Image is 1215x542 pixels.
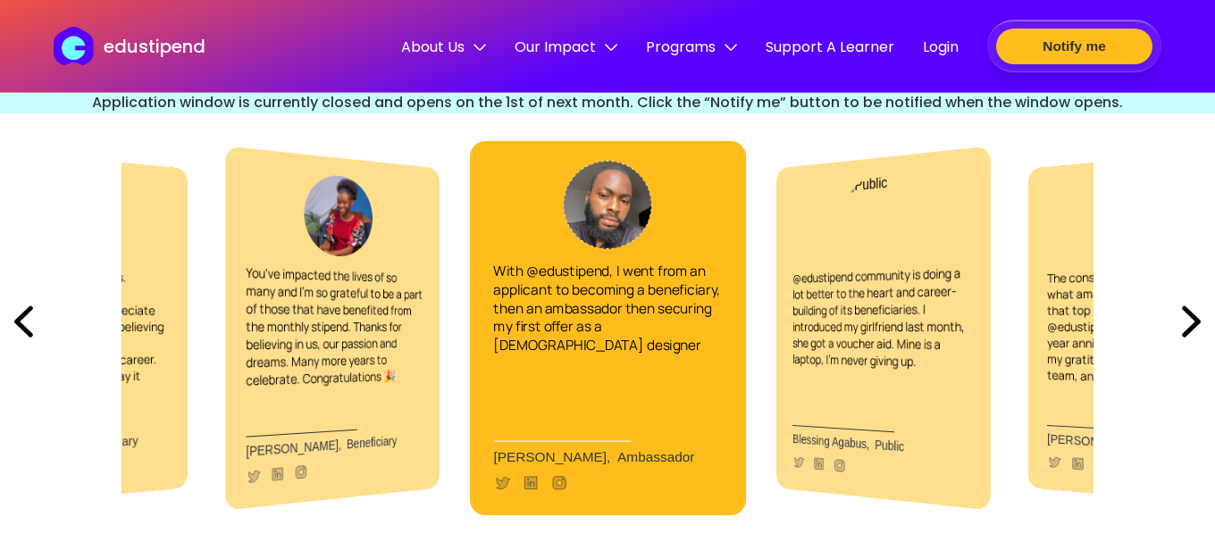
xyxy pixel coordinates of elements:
[923,36,959,61] a: Login
[833,457,846,474] img: instagram
[875,438,904,454] span: Public
[812,455,825,472] img: linkedin
[473,41,486,54] img: down
[766,36,894,58] span: Support A Learner
[1070,455,1085,472] img: linkedin
[522,474,540,492] img: linkedin
[304,172,372,257] img: Beneficiary
[923,36,959,58] span: Login
[347,433,397,451] span: Beneficiary
[792,263,965,370] span: @edustipend community is doing a lot better to the heart and career-building of its beneficiaries...
[104,33,205,60] p: edustipend
[792,454,805,470] img: twitter
[996,29,1152,64] button: Notify me
[646,36,737,58] span: Programs
[605,41,617,54] img: down
[1047,454,1061,470] img: twitter
[270,465,284,483] img: linkedin
[617,448,694,464] span: Ambassador
[564,161,652,249] img: Ambassador
[842,172,910,257] img: Public
[401,36,486,58] span: About Us
[294,463,308,481] img: instagram
[54,27,102,65] img: edustipend logo
[792,431,969,458] p: Blessing Agabus ,
[515,36,617,58] span: Our Impact
[766,36,894,61] a: Support A Learner
[725,41,737,54] img: down
[493,474,511,492] img: twitter
[54,27,205,65] a: edustipend logoedustipend
[246,467,261,485] img: twitter
[493,448,722,464] p: [PERSON_NAME] ,
[1168,291,1215,352] img: arrowRight
[80,433,138,451] span: Beneficiary
[246,263,423,389] span: You've impacted the lives of so many and I'm so grateful to be a part of those that have benefite...
[550,474,568,492] img: instagram
[493,261,720,354] span: With @edustipend, I went from an applicant to becoming a beneficiary, then an ambassador then sec...
[246,431,423,458] p: [PERSON_NAME] ,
